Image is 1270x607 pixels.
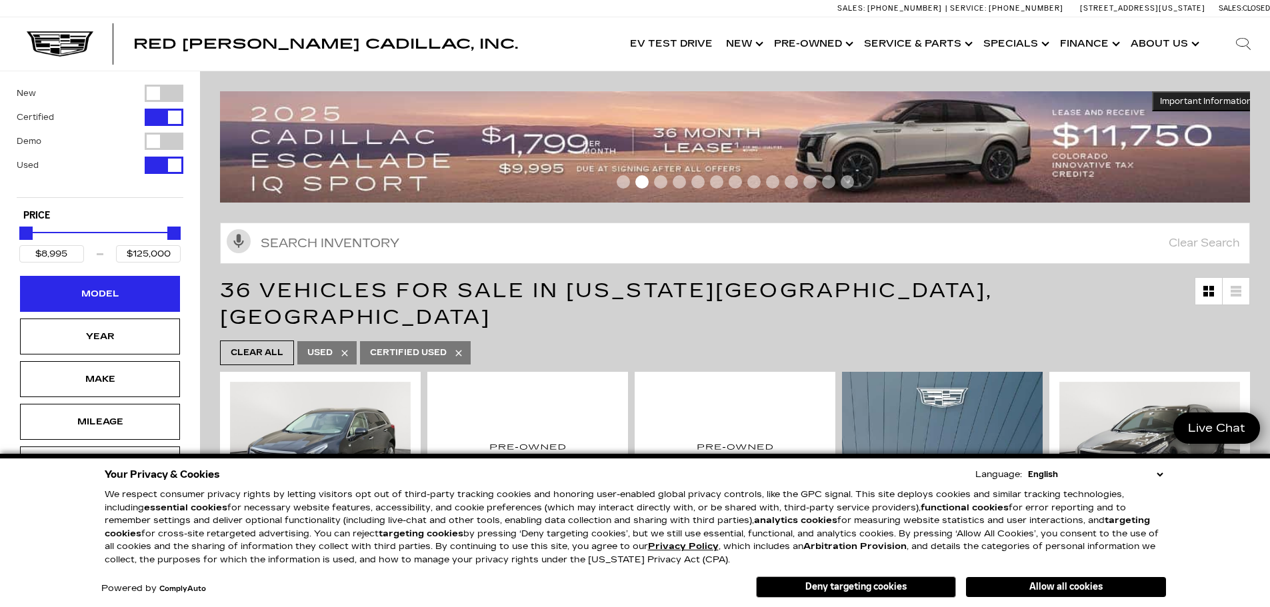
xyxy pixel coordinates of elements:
span: [PHONE_NUMBER] [867,4,942,13]
select: Language Select [1025,468,1166,481]
a: Finance [1053,17,1124,71]
div: Powered by [101,584,206,593]
label: New [17,87,36,100]
label: Used [17,159,39,172]
h5: Price [23,210,177,222]
strong: targeting cookies [105,515,1150,539]
a: Red [PERSON_NAME] Cadillac, Inc. [133,37,518,51]
span: Service: [950,4,987,13]
a: Service: [PHONE_NUMBER] [945,5,1067,12]
span: Go to slide 12 [822,175,835,189]
div: Filter by Vehicle Type [17,85,183,197]
span: Used [307,344,333,361]
span: Closed [1243,4,1270,13]
div: Price [19,222,181,263]
div: Mileage [67,414,133,429]
a: Sales: [PHONE_NUMBER] [837,5,945,12]
div: EngineEngine [20,446,180,482]
span: Red [PERSON_NAME] Cadillac, Inc. [133,36,518,52]
div: YearYear [20,318,180,354]
a: Service & Parts [857,17,977,71]
span: Go to slide 13 [841,175,854,189]
span: Go to slide 8 [747,175,761,189]
span: Certified Used [370,344,447,361]
span: Go to slide 4 [673,175,686,189]
span: Go to slide 2 [635,175,649,189]
strong: essential cookies [144,502,227,513]
label: Demo [17,135,41,148]
div: MakeMake [20,361,180,397]
span: [PHONE_NUMBER] [989,4,1063,13]
span: Go to slide 7 [729,175,742,189]
a: Live Chat [1173,412,1260,444]
div: Model [67,287,133,301]
div: ModelModel [20,276,180,312]
span: Go to slide 6 [710,175,723,189]
span: Go to slide 3 [654,175,667,189]
strong: functional cookies [921,502,1009,513]
div: MileageMileage [20,404,180,440]
div: Maximum Price [167,227,181,240]
input: Maximum [116,245,181,263]
a: New [719,17,767,71]
button: Important Information [1152,91,1260,111]
img: 2021 Cadillac XT5 Sport [1059,382,1240,517]
a: EV Test Drive [623,17,719,71]
img: 2508-August-FOM-Escalade-IQ-Lease9 [220,91,1260,203]
input: Search Inventory [220,223,1250,264]
img: 2019 Cadillac XT4 AWD Premium Luxury [645,382,825,521]
a: ComplyAuto [159,585,206,593]
strong: analytics cookies [754,515,837,526]
div: Language: [975,470,1022,479]
div: Year [67,329,133,344]
input: Minimum [19,245,84,263]
a: About Us [1124,17,1203,71]
strong: Arbitration Provision [803,541,907,552]
a: Specials [977,17,1053,71]
span: Live Chat [1181,420,1252,436]
p: We respect consumer privacy rights by letting visitors opt out of third-party tracking cookies an... [105,488,1166,566]
img: Cadillac Dark Logo with Cadillac White Text [27,31,93,57]
button: Allow all cookies [966,577,1166,597]
div: Minimum Price [19,227,33,240]
strong: targeting cookies [379,528,463,539]
span: Sales: [1219,4,1243,13]
svg: Click to toggle on voice search [227,229,251,253]
span: Go to slide 1 [617,175,630,189]
span: Important Information [1160,96,1252,107]
a: [STREET_ADDRESS][US_STATE] [1080,4,1205,13]
img: 2018 Cadillac XT5 Luxury AWD [230,382,411,517]
span: Your Privacy & Cookies [105,465,220,484]
a: Pre-Owned [767,17,857,71]
label: Certified [17,111,54,124]
span: Clear All [231,344,283,361]
img: 2019 Cadillac XT4 AWD Premium Luxury [437,382,618,521]
span: Go to slide 9 [766,175,779,189]
button: Deny targeting cookies [756,576,956,598]
span: Go to slide 11 [803,175,817,189]
a: Privacy Policy [648,541,719,552]
span: 36 Vehicles for Sale in [US_STATE][GEOGRAPHIC_DATA], [GEOGRAPHIC_DATA] [220,279,993,329]
span: Go to slide 5 [691,175,705,189]
span: Sales: [837,4,865,13]
span: Go to slide 10 [785,175,798,189]
div: Make [67,372,133,386]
